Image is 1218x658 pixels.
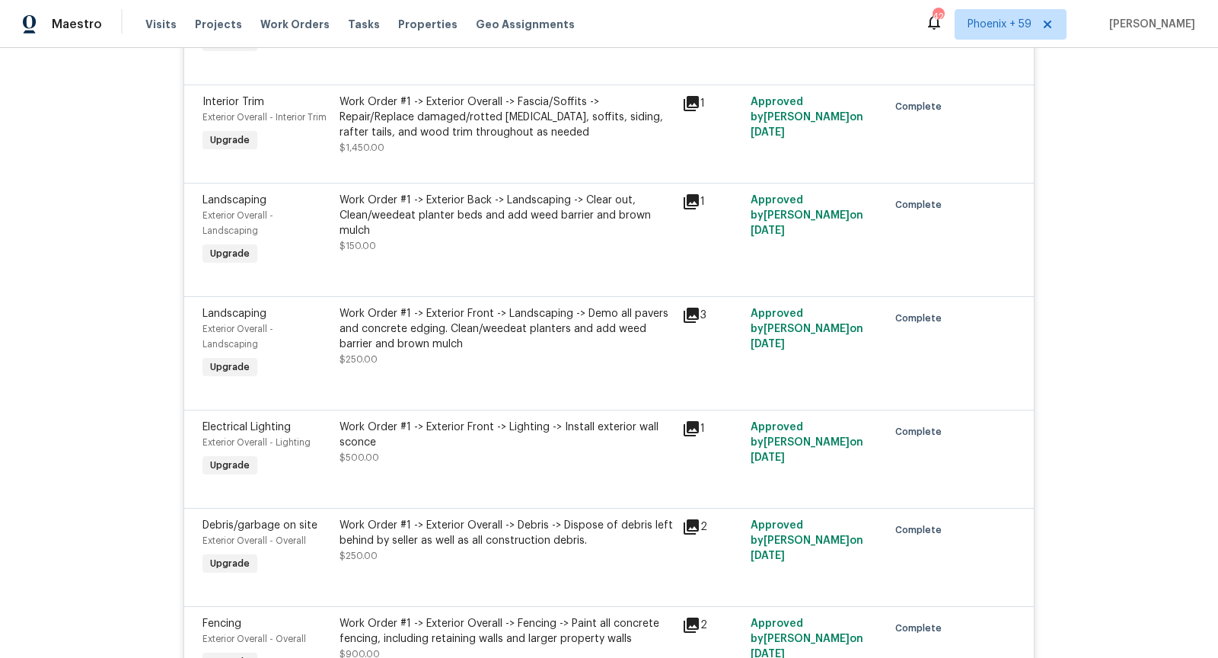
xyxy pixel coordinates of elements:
span: Exterior Overall - Landscaping [202,211,273,235]
span: Landscaping [202,308,266,319]
div: 2 [682,518,741,536]
div: Work Order #1 -> Exterior Overall -> Fencing -> Paint all concrete fencing, including retaining w... [340,616,673,647]
span: $250.00 [340,551,378,561]
div: 1 [682,94,741,113]
div: 1 [682,193,741,211]
span: Complete [895,311,948,326]
span: Approved by [PERSON_NAME] on [751,422,863,463]
span: Complete [895,522,948,538]
span: Fencing [202,618,241,629]
div: 2 [682,616,741,634]
span: Tasks [348,19,380,30]
span: [PERSON_NAME] [1103,17,1195,32]
span: Complete [895,197,948,212]
span: Phoenix + 59 [968,17,1031,32]
span: Approved by [PERSON_NAME] on [751,520,863,561]
span: Complete [895,424,948,439]
span: $1,450.00 [340,143,384,152]
span: Exterior Overall - Lighting [202,438,311,447]
span: Upgrade [204,133,256,148]
span: Approved by [PERSON_NAME] on [751,308,863,350]
span: [DATE] [751,127,785,138]
span: [DATE] [751,225,785,236]
span: Landscaping [202,195,266,206]
div: Work Order #1 -> Exterior Overall -> Fascia/Soffits -> Repair/Replace damaged/rotted [MEDICAL_DAT... [340,94,673,140]
div: Work Order #1 -> Exterior Back -> Landscaping -> Clear out, Clean/weedeat planter beds and add we... [340,193,673,238]
span: Approved by [PERSON_NAME] on [751,195,863,236]
span: Exterior Overall - Overall [202,536,306,545]
span: Upgrade [204,458,256,473]
span: Upgrade [204,246,256,261]
span: [DATE] [751,339,785,350]
span: Projects [195,17,242,32]
div: 1 [682,420,741,438]
span: Maestro [52,17,102,32]
span: $250.00 [340,355,378,364]
span: $500.00 [340,453,379,462]
div: Work Order #1 -> Exterior Front -> Landscaping -> Demo all pavers and concrete edging. Clean/weed... [340,306,673,352]
span: Upgrade [204,359,256,375]
span: Upgrade [204,556,256,571]
span: Complete [895,99,948,114]
span: Debris/garbage on site [202,520,317,531]
div: 426 [933,9,943,24]
span: Exterior Overall - Interior Trim [202,113,327,122]
span: Geo Assignments [476,17,575,32]
span: $150.00 [340,241,376,251]
div: Work Order #1 -> Exterior Front -> Lighting -> Install exterior wall sconce [340,420,673,450]
span: Work Orders [260,17,330,32]
div: 3 [682,306,741,324]
span: Properties [398,17,458,32]
span: [DATE] [751,551,785,561]
span: Approved by [PERSON_NAME] on [751,97,863,138]
span: [DATE] [751,452,785,463]
span: Complete [895,621,948,636]
span: Electrical Lighting [202,422,291,433]
span: Visits [145,17,177,32]
div: Work Order #1 -> Exterior Overall -> Debris -> Dispose of debris left behind by seller as well as... [340,518,673,548]
span: Exterior Overall - Overall [202,634,306,644]
span: Interior Trim [202,97,264,107]
span: Exterior Overall - Landscaping [202,324,273,349]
